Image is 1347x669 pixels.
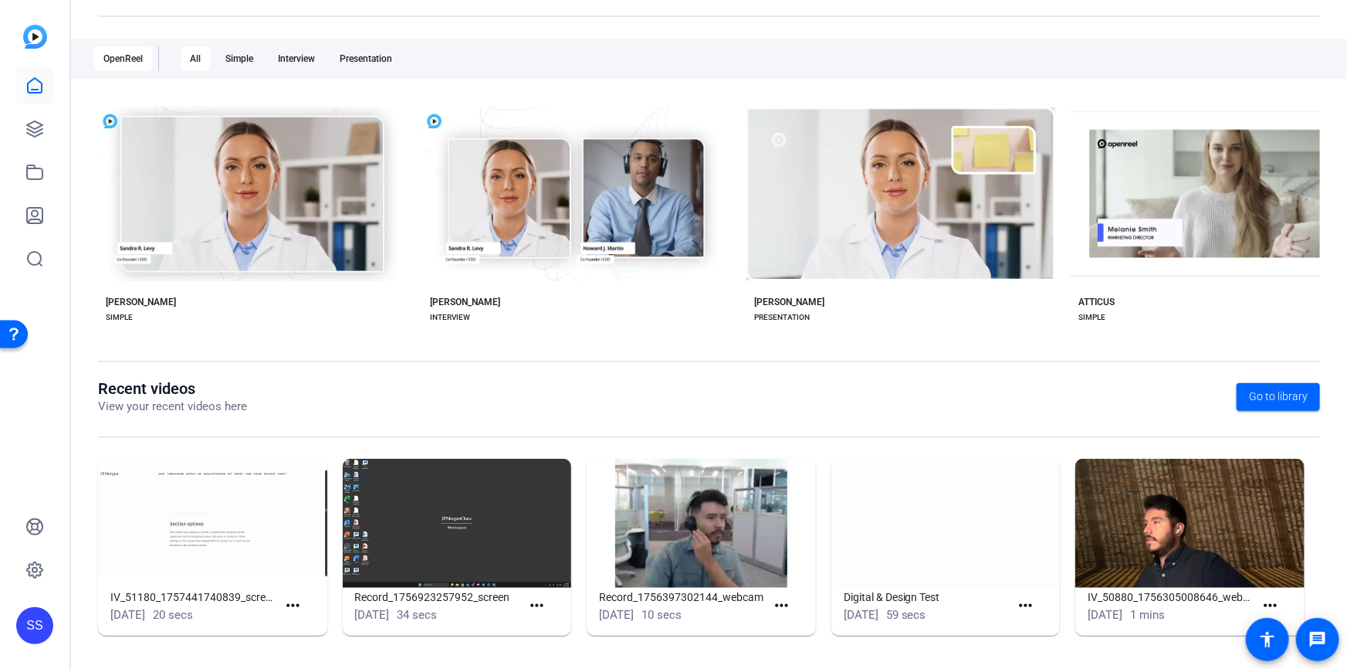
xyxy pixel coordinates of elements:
div: Presentation [330,46,401,71]
span: [DATE] [110,608,145,622]
mat-icon: more_horiz [527,596,547,616]
span: Go to library [1249,389,1308,405]
img: IV_50880_1756305008646_webcam [1075,459,1305,588]
span: [DATE] [355,608,390,622]
span: 1 mins [1130,608,1165,622]
h1: Record_1756923257952_screen [355,588,522,606]
a: Go to library [1237,383,1320,411]
div: [PERSON_NAME] [754,296,824,308]
h1: Record_1756397302144_webcam [599,588,766,606]
p: View your recent videos here [98,398,247,416]
div: OpenReel [94,46,152,71]
div: [PERSON_NAME] [106,296,176,308]
div: [PERSON_NAME] [430,296,500,308]
div: ATTICUS [1078,296,1115,308]
mat-icon: more_horiz [1261,596,1280,616]
span: 20 secs [153,608,193,622]
div: INTERVIEW [430,311,470,324]
span: [DATE] [599,608,634,622]
span: [DATE] [844,608,878,622]
div: SIMPLE [106,311,133,324]
mat-icon: more_horiz [772,596,791,616]
div: Interview [269,46,324,71]
img: Digital & Design Test [831,459,1061,588]
mat-icon: accessibility [1258,630,1277,649]
img: IV_51180_1757441740839_screen [98,459,327,588]
span: 34 secs [398,608,438,622]
h1: Recent videos [98,379,247,398]
mat-icon: message [1308,630,1327,649]
span: 10 secs [641,608,682,622]
h1: IV_51180_1757441740839_screen [110,588,277,606]
img: Record_1756923257952_screen [343,459,572,588]
span: 59 secs [886,608,926,622]
img: blue-gradient.svg [23,25,47,49]
div: All [181,46,210,71]
mat-icon: more_horiz [1017,596,1036,616]
div: Simple [216,46,262,71]
div: SS [16,607,53,644]
img: Record_1756397302144_webcam [587,459,816,588]
h1: Digital & Design Test [844,588,1010,606]
div: SIMPLE [1078,311,1105,324]
div: PRESENTATION [754,311,810,324]
h1: IV_50880_1756305008646_webcam [1088,588,1254,606]
mat-icon: more_horiz [283,596,303,616]
span: [DATE] [1088,608,1122,622]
